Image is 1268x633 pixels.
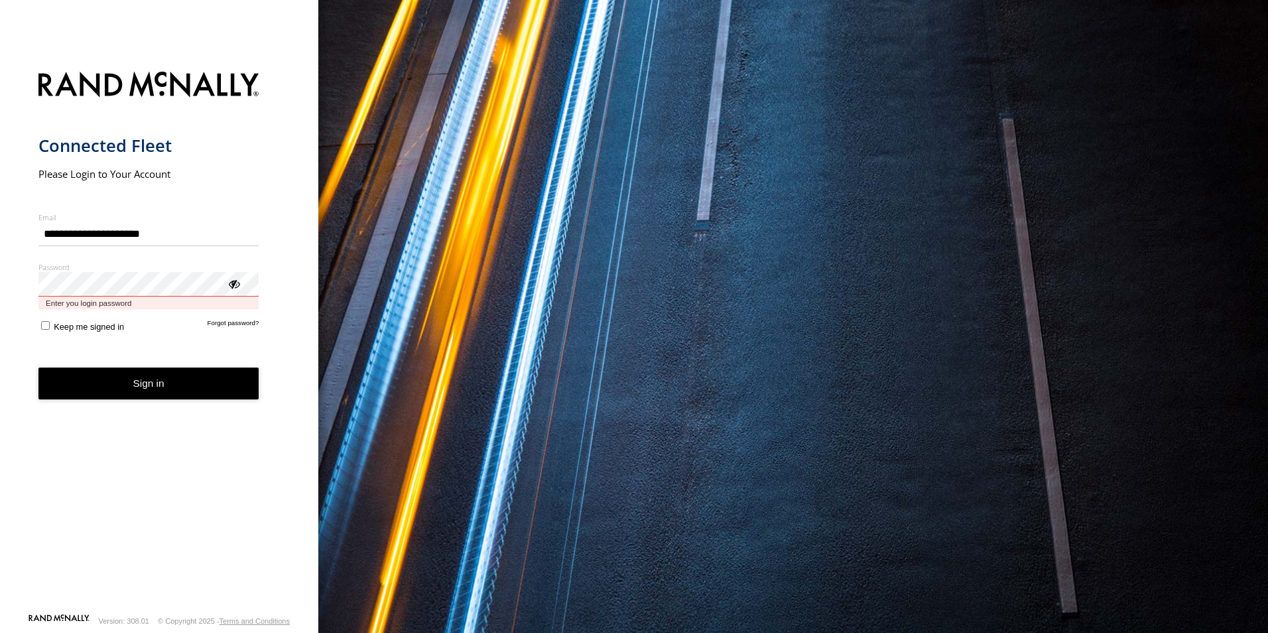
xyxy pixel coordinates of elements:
button: Sign in [38,368,259,400]
label: Email [38,212,259,222]
a: Forgot password? [208,319,259,332]
label: Password [38,262,259,272]
h1: Connected Fleet [38,135,259,157]
form: main [38,64,281,613]
div: © Copyright 2025 - [158,617,290,625]
span: Keep me signed in [54,322,124,332]
span: Enter you login password [38,297,259,309]
a: Terms and Conditions [220,617,290,625]
input: Keep me signed in [41,321,50,330]
div: Version: 308.01 [99,617,149,625]
div: ViewPassword [227,277,240,290]
h2: Please Login to Your Account [38,167,259,180]
a: Visit our Website [29,614,90,628]
img: Rand McNally [38,69,259,103]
